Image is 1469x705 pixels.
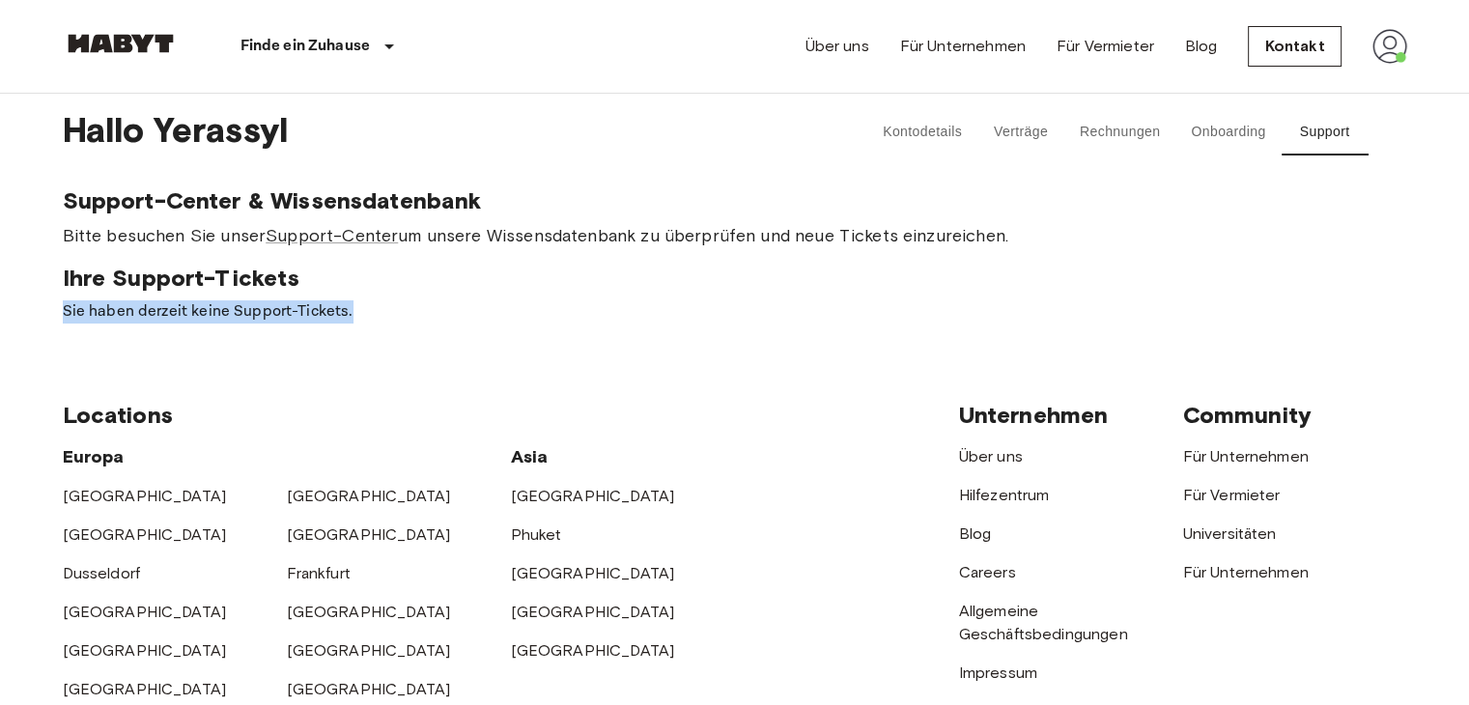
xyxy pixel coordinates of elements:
a: [GEOGRAPHIC_DATA] [63,641,227,660]
a: Blog [959,524,992,543]
a: Frankfurt [287,564,351,582]
a: [GEOGRAPHIC_DATA] [63,487,227,505]
a: [GEOGRAPHIC_DATA] [287,603,451,621]
a: Support-Center [266,225,398,246]
a: Über uns [805,35,868,58]
p: Sie haben derzeit keine Support-Tickets. [63,300,1407,324]
span: Asia [511,446,549,467]
a: Careers [959,563,1016,581]
a: Kontakt [1248,26,1341,67]
a: [GEOGRAPHIC_DATA] [287,525,451,544]
a: Für Unternehmen [1183,447,1309,465]
a: Für Unternehmen [1183,563,1309,581]
a: Dusseldorf [63,564,141,582]
a: Phuket [511,525,562,544]
a: Hilfezentrum [959,486,1050,504]
button: Verträge [977,109,1064,155]
button: Rechnungen [1064,109,1175,155]
a: [GEOGRAPHIC_DATA] [287,487,451,505]
button: Onboarding [1175,109,1281,155]
a: [GEOGRAPHIC_DATA] [511,641,675,660]
span: Unternehmen [959,401,1109,429]
span: Ihre Support-Tickets [63,264,1407,293]
a: Für Vermieter [1057,35,1154,58]
a: [GEOGRAPHIC_DATA] [511,487,675,505]
a: Allgemeine Geschäftsbedingungen [959,602,1128,643]
button: Support [1282,109,1369,155]
a: [GEOGRAPHIC_DATA] [63,603,227,621]
button: Kontodetails [867,109,977,155]
a: [GEOGRAPHIC_DATA] [511,564,675,582]
a: [GEOGRAPHIC_DATA] [63,680,227,698]
a: Über uns [959,447,1023,465]
a: [GEOGRAPHIC_DATA] [511,603,675,621]
a: Impressum [959,663,1037,682]
span: Support-Center & Wissensdatenbank [63,186,1407,215]
a: Blog [1185,35,1218,58]
a: [GEOGRAPHIC_DATA] [287,680,451,698]
a: Universitäten [1183,524,1277,543]
p: Finde ein Zuhause [240,35,371,58]
img: avatar [1372,29,1407,64]
span: Bitte besuchen Sie unser um unsere Wissensdatenbank zu überprüfen und neue Tickets einzureichen. [63,223,1407,248]
a: Für Vermieter [1183,486,1281,504]
span: Europa [63,446,125,467]
a: [GEOGRAPHIC_DATA] [287,641,451,660]
span: Locations [63,401,173,429]
img: Habyt [63,34,179,53]
span: Community [1183,401,1312,429]
a: [GEOGRAPHIC_DATA] [63,525,227,544]
a: Für Unternehmen [900,35,1026,58]
span: Hallo Yerassyl [63,109,814,155]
